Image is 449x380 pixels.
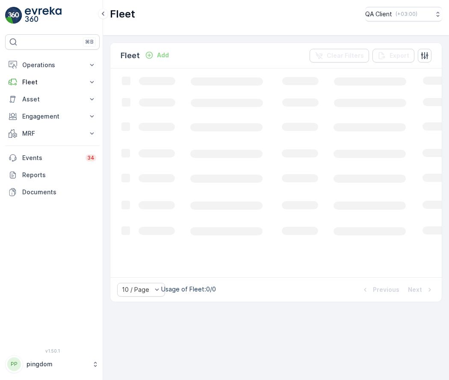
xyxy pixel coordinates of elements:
[5,74,100,91] button: Fleet
[407,285,435,295] button: Next
[5,125,100,142] button: MRF
[365,7,442,21] button: QA Client(+03:00)
[408,285,422,294] p: Next
[22,78,83,86] p: Fleet
[22,129,83,138] p: MRF
[87,154,95,161] p: 34
[365,10,392,18] p: QA Client
[327,51,364,60] p: Clear Filters
[5,184,100,201] a: Documents
[121,50,140,62] p: Fleet
[5,149,100,166] a: Events34
[360,285,400,295] button: Previous
[310,49,369,62] button: Clear Filters
[396,11,417,18] p: ( +03:00 )
[5,355,100,373] button: PPpingdom
[7,357,21,371] div: PP
[5,91,100,108] button: Asset
[5,7,22,24] img: logo
[110,7,135,21] p: Fleet
[22,95,83,104] p: Asset
[22,154,80,162] p: Events
[22,171,96,179] p: Reports
[390,51,409,60] p: Export
[5,166,100,184] a: Reports
[5,108,100,125] button: Engagement
[157,51,169,59] p: Add
[5,56,100,74] button: Operations
[22,188,96,196] p: Documents
[372,49,414,62] button: Export
[85,39,94,45] p: ⌘B
[161,285,216,294] p: Usage of Fleet : 0/0
[142,50,172,60] button: Add
[22,112,83,121] p: Engagement
[5,348,100,353] span: v 1.50.1
[373,285,399,294] p: Previous
[22,61,83,69] p: Operations
[27,360,88,368] p: pingdom
[25,7,62,24] img: logo_light-DOdMpM7g.png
